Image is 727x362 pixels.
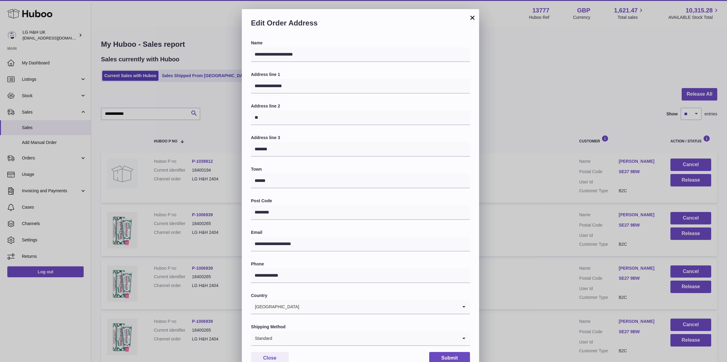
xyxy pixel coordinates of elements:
[251,331,470,346] div: Search for option
[251,103,470,109] label: Address line 2
[251,293,470,299] label: Country
[273,331,458,345] input: Search for option
[251,300,470,314] div: Search for option
[251,261,470,267] label: Phone
[251,40,470,46] label: Name
[251,72,470,77] label: Address line 1
[251,324,470,330] label: Shipping Method
[251,300,300,314] span: [GEOGRAPHIC_DATA]
[251,18,470,31] h2: Edit Order Address
[300,300,458,314] input: Search for option
[251,198,470,204] label: Post Code
[251,135,470,141] label: Address line 3
[469,14,476,21] button: ×
[251,166,470,172] label: Town
[251,331,273,345] span: Standard
[251,230,470,235] label: Email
